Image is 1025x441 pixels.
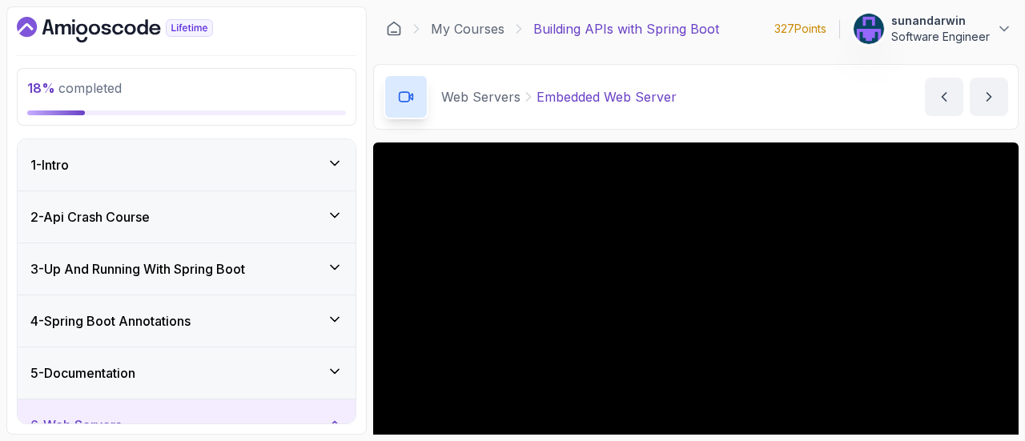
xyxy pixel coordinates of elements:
[537,87,677,106] p: Embedded Web Server
[30,311,191,331] h3: 4 - Spring Boot Annotations
[18,191,356,243] button: 2-Api Crash Course
[891,29,990,45] p: Software Engineer
[30,415,122,435] h3: 6 - Web Servers
[853,13,1012,45] button: user profile imagesunandarwinSoftware Engineer
[30,207,150,227] h3: 2 - Api Crash Course
[27,80,55,96] span: 18 %
[925,78,963,116] button: previous content
[431,19,504,38] a: My Courses
[27,80,122,96] span: completed
[30,363,135,383] h3: 5 - Documentation
[18,347,356,399] button: 5-Documentation
[30,155,69,174] h3: 1 - Intro
[18,139,356,190] button: 1-Intro
[854,14,884,44] img: user profile image
[441,87,521,106] p: Web Servers
[970,78,1008,116] button: next content
[533,19,719,38] p: Building APIs with Spring Boot
[386,21,402,37] a: Dashboard
[18,243,356,295] button: 3-Up And Running With Spring Boot
[17,17,250,42] a: Dashboard
[30,259,245,279] h3: 3 - Up And Running With Spring Boot
[774,21,826,37] p: 327 Points
[891,13,990,29] p: sunandarwin
[18,295,356,347] button: 4-Spring Boot Annotations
